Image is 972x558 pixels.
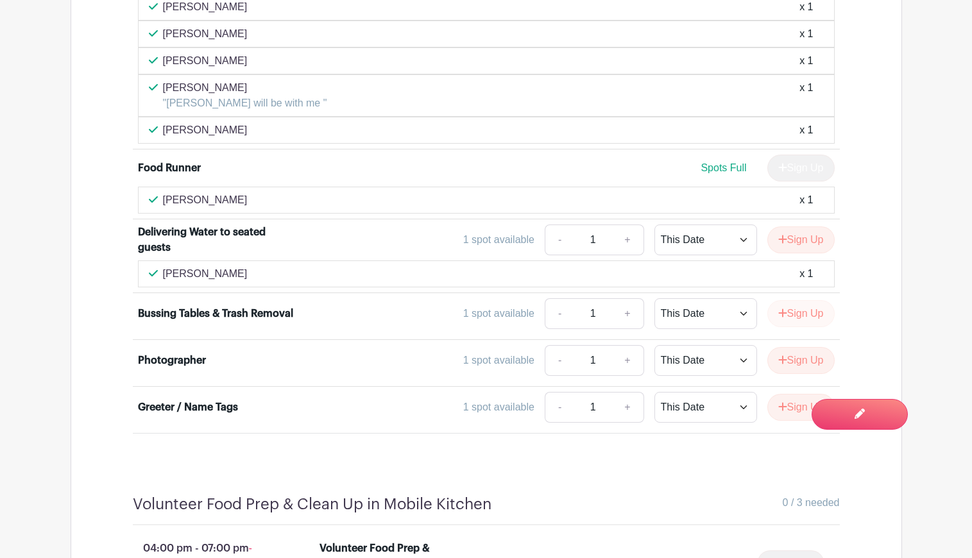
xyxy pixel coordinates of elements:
[163,26,248,42] p: [PERSON_NAME]
[799,26,813,42] div: x 1
[701,162,746,173] span: Spots Full
[767,394,835,421] button: Sign Up
[799,192,813,208] div: x 1
[799,123,813,138] div: x 1
[545,298,574,329] a: -
[767,300,835,327] button: Sign Up
[545,392,574,423] a: -
[138,306,293,321] div: Bussing Tables & Trash Removal
[138,160,201,176] div: Food Runner
[767,226,835,253] button: Sign Up
[611,392,644,423] a: +
[138,353,206,368] div: Photographer
[463,306,534,321] div: 1 spot available
[463,353,534,368] div: 1 spot available
[799,53,813,69] div: x 1
[163,192,248,208] p: [PERSON_NAME]
[463,232,534,248] div: 1 spot available
[545,345,574,376] a: -
[799,80,813,111] div: x 1
[163,123,248,138] p: [PERSON_NAME]
[138,400,238,415] div: Greeter / Name Tags
[163,96,327,111] p: "[PERSON_NAME] will be with me "
[163,53,248,69] p: [PERSON_NAME]
[799,266,813,282] div: x 1
[611,298,644,329] a: +
[545,224,574,255] a: -
[611,224,644,255] a: +
[133,495,491,514] h4: Volunteer Food Prep & Clean Up in Mobile Kitchen
[767,347,835,374] button: Sign Up
[783,495,840,511] span: 0 / 3 needed
[611,345,644,376] a: +
[463,400,534,415] div: 1 spot available
[163,80,327,96] p: [PERSON_NAME]
[138,224,297,255] div: Delivering Water to seated guests
[163,266,248,282] p: [PERSON_NAME]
